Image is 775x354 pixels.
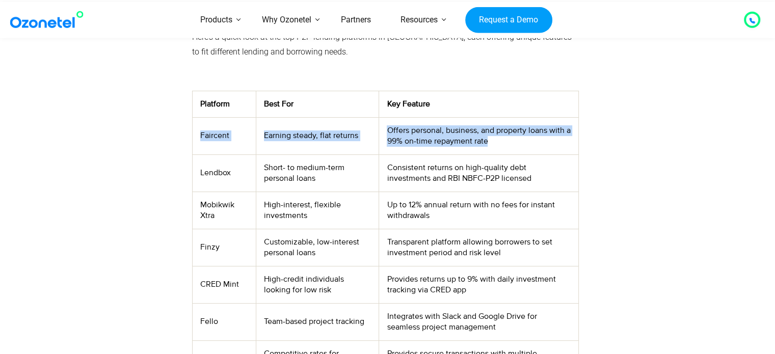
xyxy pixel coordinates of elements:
[192,229,256,266] td: Finzy
[256,192,379,229] td: High-interest, flexible investments
[379,192,578,229] td: Up to 12% annual return with no fees for instant withdrawals
[192,154,256,192] td: Lendbox
[256,229,379,266] td: Customizable, low-interest personal loans
[192,117,256,154] td: Faircent
[379,154,578,192] td: Consistent returns on high-quality debt investments and RBI NBFC-P2P licensed
[256,266,379,303] td: High-credit individuals looking for low risk
[185,2,247,38] a: Products
[247,2,326,38] a: Why Ozonetel
[256,117,379,154] td: Earning steady, flat returns
[192,192,256,229] td: Mobikwik Xtra
[256,303,379,340] td: Team-based project tracking
[256,154,379,192] td: Short- to medium-term personal loans
[326,2,386,38] a: Partners
[379,117,578,154] td: Offers personal, business, and property loans with a 99% on-time repayment rate
[192,91,256,117] th: Platform
[379,91,578,117] th: Key Feature
[379,229,578,266] td: Transparent platform allowing borrowers to set investment period and risk level
[192,303,256,340] td: Fello
[379,266,578,303] td: Provides returns up to 9% with daily investment tracking via CRED app
[465,7,552,33] a: Request a Demo
[192,266,256,303] td: CRED Mint
[256,91,379,117] th: Best For
[379,303,578,340] td: Integrates with Slack and Google Drive for seamless project management
[386,2,452,38] a: Resources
